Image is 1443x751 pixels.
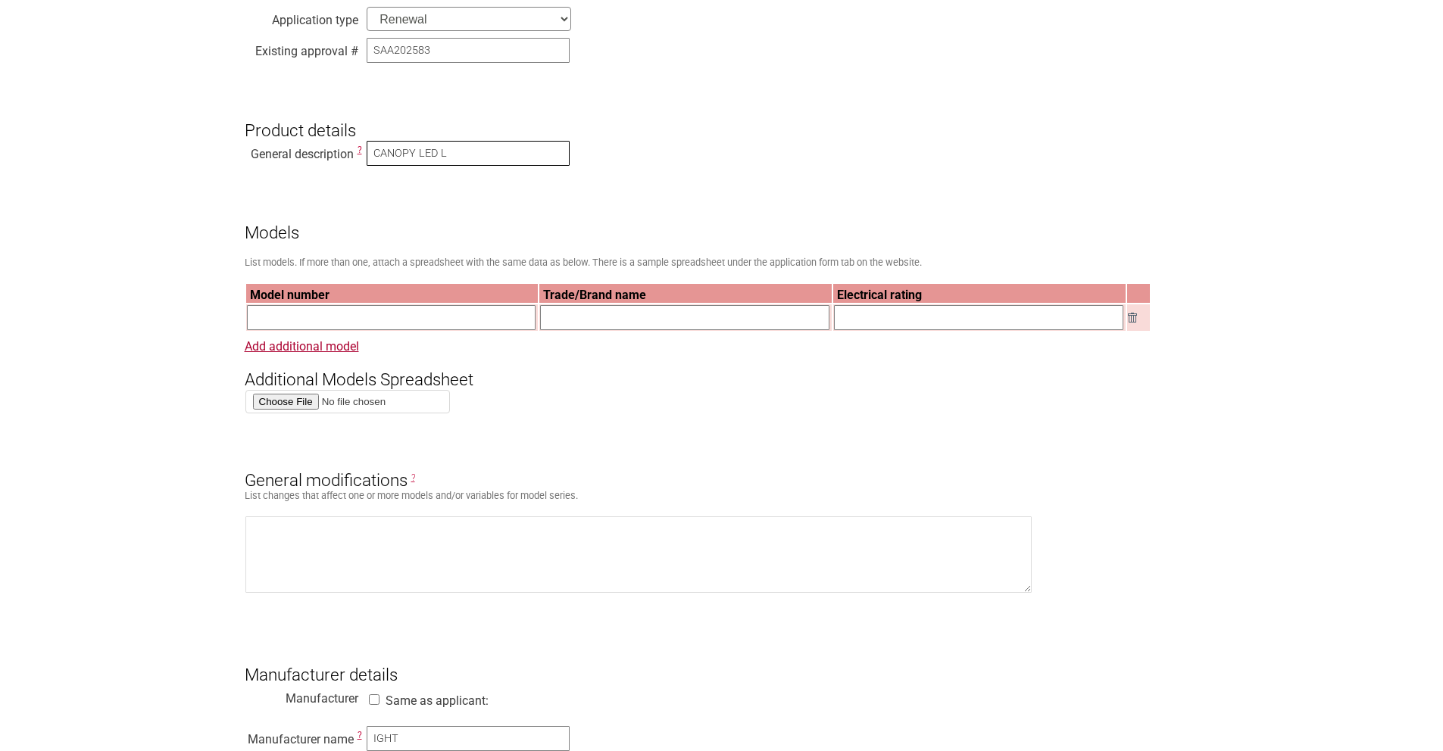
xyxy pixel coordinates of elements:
[245,728,358,743] div: Manufacturer name
[245,344,1199,389] h3: Additional Models Spreadsheet
[245,257,922,268] small: List models. If more than one, attach a spreadsheet with the same data as below. There is a sampl...
[246,284,539,303] th: Model number
[411,472,415,483] span: General Modifications are changes that affect one or more models. E.g. Alternative brand names or...
[245,95,1199,140] h3: Product details
[833,284,1126,303] th: Electrical rating
[245,639,1199,684] h3: Manufacturer details
[245,9,358,24] div: Application type
[245,687,358,703] div: Manufacturer
[245,490,578,501] small: List changes that affect one or more models and/or variables for model series.
[245,339,359,354] a: Add additional model
[539,284,832,303] th: Trade/Brand name
[245,40,358,55] div: Existing approval #
[386,693,489,708] label: Same as applicant:
[245,198,1199,243] h3: Models
[1128,313,1137,323] img: Remove
[245,143,358,158] div: General description
[358,145,362,155] span: This is a description of the “type” of electrical equipment being more specific than the Regulato...
[358,730,362,740] span: This is the name of the manufacturer of the electrical product to be approved.
[245,445,1199,491] h3: General modifications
